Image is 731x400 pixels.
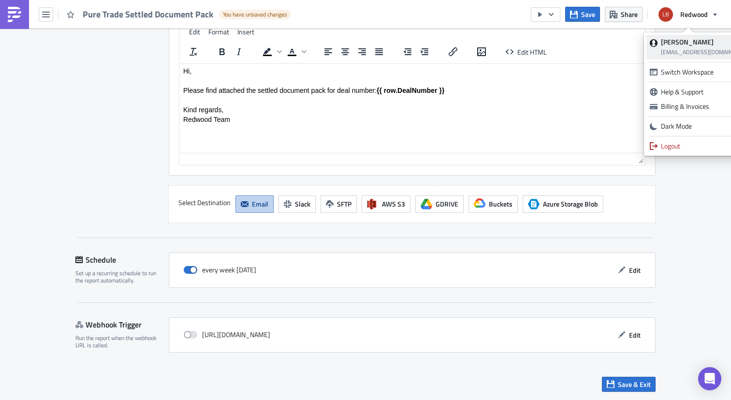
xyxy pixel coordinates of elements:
[613,327,645,342] button: Edit
[184,327,270,342] div: [URL][DOMAIN_NAME]
[179,64,645,153] iframe: Rich Text Area
[321,195,357,213] button: SFTP
[468,195,518,213] button: Buckets
[75,252,169,267] div: Schedule
[565,7,600,22] button: Save
[658,6,674,23] img: Avatar
[635,153,645,165] div: Resize
[75,269,162,284] div: Set up a recurring schedule to run the report automatically.
[371,45,387,59] button: Justify
[528,198,540,210] span: Azure Storage Blob
[83,9,214,20] span: Pure Trade Settled Document Pack
[252,199,268,209] span: Email
[184,263,256,277] div: every week [DATE]
[661,37,714,47] strong: [PERSON_NAME]
[653,4,724,25] button: Redwood
[629,265,641,275] span: Edit
[237,27,254,37] span: Insert
[231,45,247,59] button: Italic
[523,195,603,213] button: Azure Storage BlobAzure Storage Blob
[223,11,287,18] span: You have unsaved changes
[185,45,202,59] button: Clear formatting
[399,45,416,59] button: Decrease indent
[698,367,721,390] div: Open Intercom Messenger
[618,379,651,389] span: Save & Exit
[337,199,351,209] span: SFTP
[259,45,283,59] div: Background color
[613,263,645,278] button: Edit
[235,195,274,213] button: Email
[416,45,433,59] button: Increase indent
[621,9,638,19] span: Share
[502,45,551,59] button: Edit HTML
[337,45,353,59] button: Align center
[284,45,308,59] div: Text color
[362,195,410,213] button: AWS S3
[178,195,231,210] label: Select Destination
[629,330,641,340] span: Edit
[605,7,643,22] button: Share
[473,45,490,59] button: Insert/edit image
[75,334,162,349] div: Run the report when the webhook URL is called.
[680,9,708,19] span: Redwood
[7,7,22,22] img: PushMetrics
[320,45,336,59] button: Align left
[382,199,405,209] span: AWS S3
[415,195,464,213] button: GDRIVE
[517,46,547,57] span: Edit HTML
[581,9,595,19] span: Save
[214,45,230,59] button: Bold
[489,199,512,209] span: Buckets
[354,45,370,59] button: Align right
[189,27,200,37] span: Edit
[602,377,656,392] button: Save & Exit
[75,317,169,332] div: Webhook Trigger
[543,199,598,209] span: Azure Storage Blob
[208,27,229,37] span: Format
[436,199,458,209] span: GDRIVE
[278,195,316,213] button: Slack
[295,199,310,209] span: Slack
[445,45,461,59] button: Insert/edit link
